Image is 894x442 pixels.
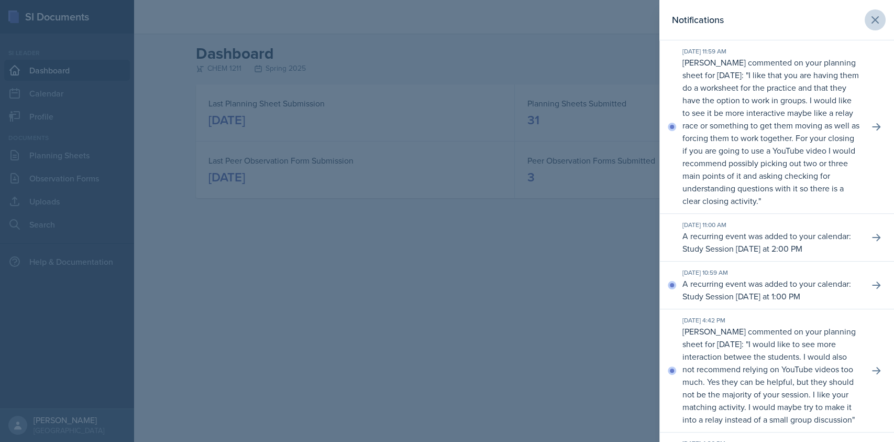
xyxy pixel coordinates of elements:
[682,277,860,303] p: A recurring event was added to your calendar: Study Session [DATE] at 1:00 PM
[672,13,724,27] h2: Notifications
[682,220,860,230] div: [DATE] 11:00 AM
[682,268,860,277] div: [DATE] 10:59 AM
[682,56,860,207] p: [PERSON_NAME] commented on your planning sheet for [DATE]: " "
[682,338,854,425] p: I would like to see more interaction betwee the students. I would also not recommend relying on Y...
[682,325,860,426] p: [PERSON_NAME] commented on your planning sheet for [DATE]: " "
[682,316,860,325] div: [DATE] 4:42 PM
[682,230,860,255] p: A recurring event was added to your calendar: Study Session [DATE] at 2:00 PM
[682,69,859,207] p: I like that you are having them do a worksheet for the practice and that they have the option to ...
[682,47,860,56] div: [DATE] 11:59 AM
